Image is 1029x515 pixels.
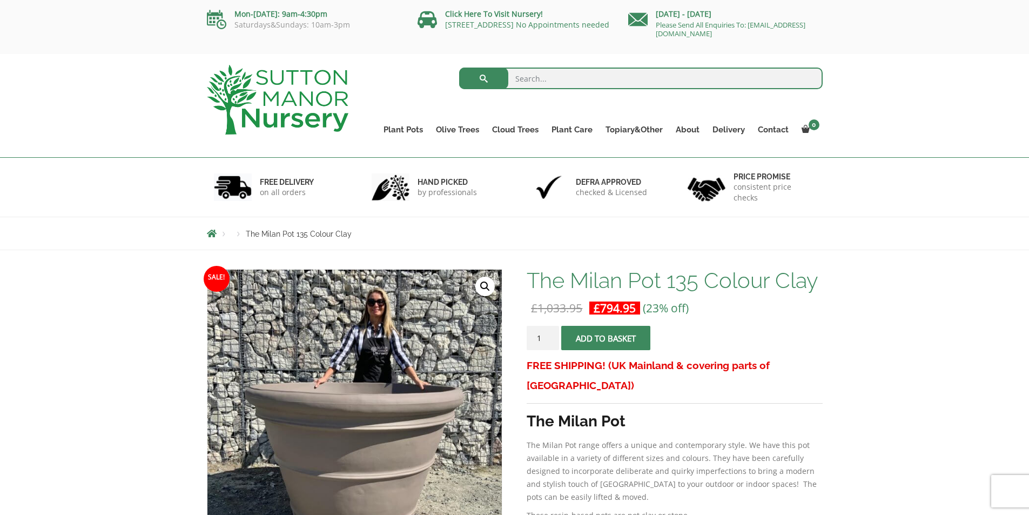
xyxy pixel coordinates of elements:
img: 3.jpg [530,173,568,201]
a: Click Here To Visit Nursery! [445,9,543,19]
a: Please Send All Enquiries To: [EMAIL_ADDRESS][DOMAIN_NAME] [656,20,805,38]
input: Product quantity [527,326,559,350]
p: checked & Licensed [576,187,647,198]
h6: FREE DELIVERY [260,177,314,187]
h1: The Milan Pot 135 Colour Clay [527,269,822,292]
p: consistent price checks [734,182,816,203]
a: Delivery [706,122,751,137]
img: logo [207,65,348,135]
span: (23% off) [643,300,689,316]
a: Cloud Trees [486,122,545,137]
h6: Defra approved [576,177,647,187]
a: Plant Pots [377,122,429,137]
h3: FREE SHIPPING! (UK Mainland & covering parts of [GEOGRAPHIC_DATA]) [527,356,822,396]
h6: Price promise [734,172,816,182]
span: £ [594,300,600,316]
img: 4.jpg [688,171,725,204]
a: View full-screen image gallery [475,277,495,296]
span: £ [531,300,537,316]
span: The Milan Pot 135 Colour Clay [246,230,352,238]
a: Topiary&Other [599,122,669,137]
a: [STREET_ADDRESS] No Appointments needed [445,19,609,30]
img: 1.jpg [214,173,252,201]
button: Add to basket [561,326,650,350]
span: Sale! [204,266,230,292]
a: Plant Care [545,122,599,137]
p: by professionals [418,187,477,198]
strong: The Milan Pot [527,412,626,430]
img: 2.jpg [372,173,409,201]
nav: Breadcrumbs [207,229,823,238]
input: Search... [459,68,823,89]
bdi: 1,033.95 [531,300,582,316]
span: 0 [809,119,819,130]
bdi: 794.95 [594,300,636,316]
p: on all orders [260,187,314,198]
p: [DATE] - [DATE] [628,8,823,21]
a: Olive Trees [429,122,486,137]
a: Contact [751,122,795,137]
h6: hand picked [418,177,477,187]
p: Saturdays&Sundays: 10am-3pm [207,21,401,29]
p: The Milan Pot range offers a unique and contemporary style. We have this pot available in a varie... [527,439,822,504]
a: 0 [795,122,823,137]
p: Mon-[DATE]: 9am-4:30pm [207,8,401,21]
a: About [669,122,706,137]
